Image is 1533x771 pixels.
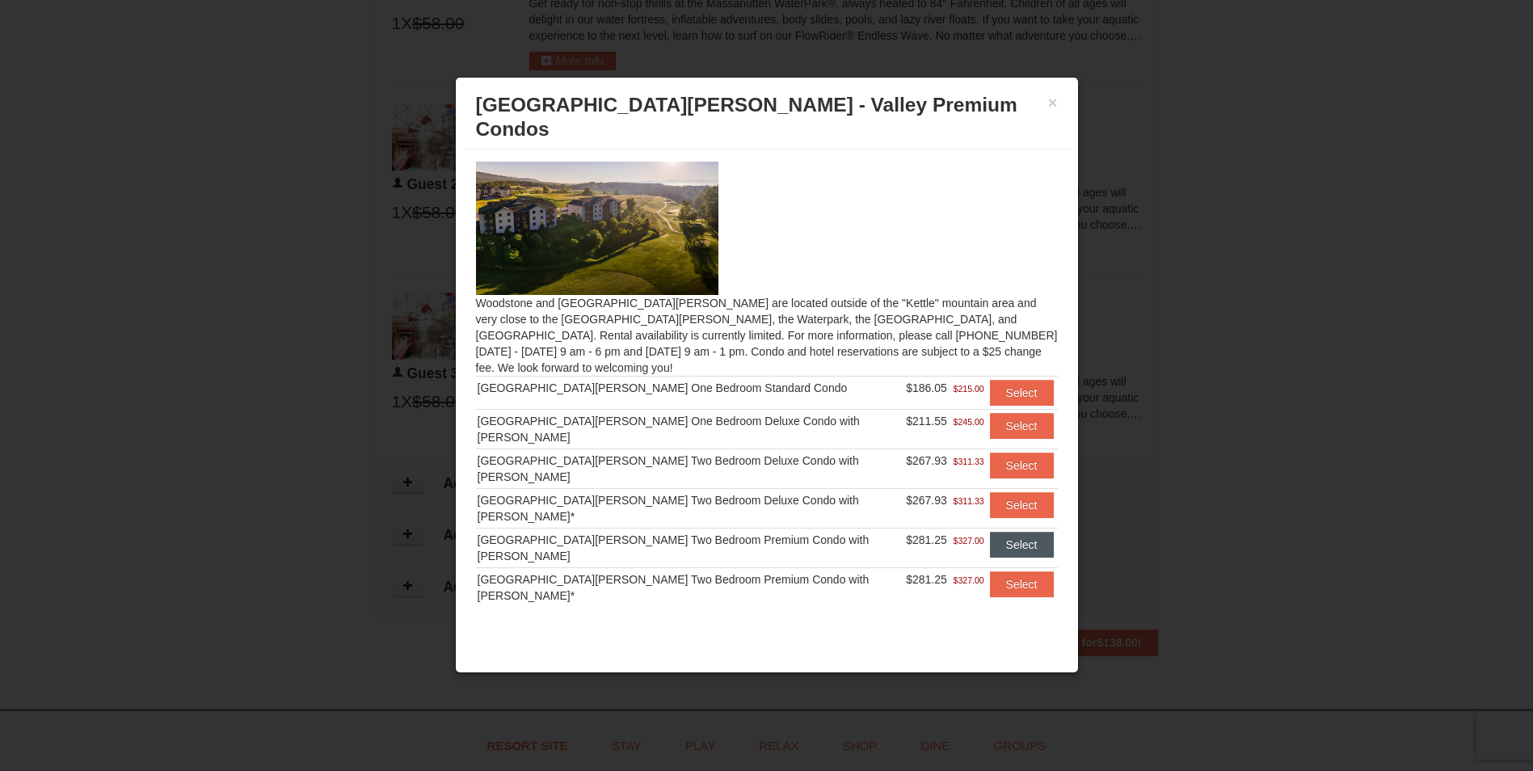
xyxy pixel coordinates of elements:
[906,381,947,394] span: $186.05
[906,454,947,467] span: $267.93
[478,413,903,445] div: [GEOGRAPHIC_DATA][PERSON_NAME] One Bedroom Deluxe Condo with [PERSON_NAME]
[478,453,903,485] div: [GEOGRAPHIC_DATA][PERSON_NAME] Two Bedroom Deluxe Condo with [PERSON_NAME]
[990,532,1054,558] button: Select
[954,493,984,509] span: $311.33
[478,380,903,396] div: [GEOGRAPHIC_DATA][PERSON_NAME] One Bedroom Standard Condo
[478,532,903,564] div: [GEOGRAPHIC_DATA][PERSON_NAME] Two Bedroom Premium Condo with [PERSON_NAME]
[954,414,984,430] span: $245.00
[478,492,903,525] div: [GEOGRAPHIC_DATA][PERSON_NAME] Two Bedroom Deluxe Condo with [PERSON_NAME]*
[478,571,903,604] div: [GEOGRAPHIC_DATA][PERSON_NAME] Two Bedroom Premium Condo with [PERSON_NAME]*
[476,162,718,294] img: 19219041-4-ec11c166.jpg
[906,494,947,507] span: $267.93
[906,573,947,586] span: $281.25
[1048,95,1058,111] button: ×
[464,150,1070,608] div: Woodstone and [GEOGRAPHIC_DATA][PERSON_NAME] are located outside of the "Kettle" mountain area an...
[990,380,1054,406] button: Select
[954,453,984,470] span: $311.33
[906,415,947,428] span: $211.55
[990,571,1054,597] button: Select
[990,492,1054,518] button: Select
[954,381,984,397] span: $215.00
[906,533,947,546] span: $281.25
[990,413,1054,439] button: Select
[954,533,984,549] span: $327.00
[954,572,984,588] span: $327.00
[476,94,1017,140] span: [GEOGRAPHIC_DATA][PERSON_NAME] - Valley Premium Condos
[990,453,1054,478] button: Select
